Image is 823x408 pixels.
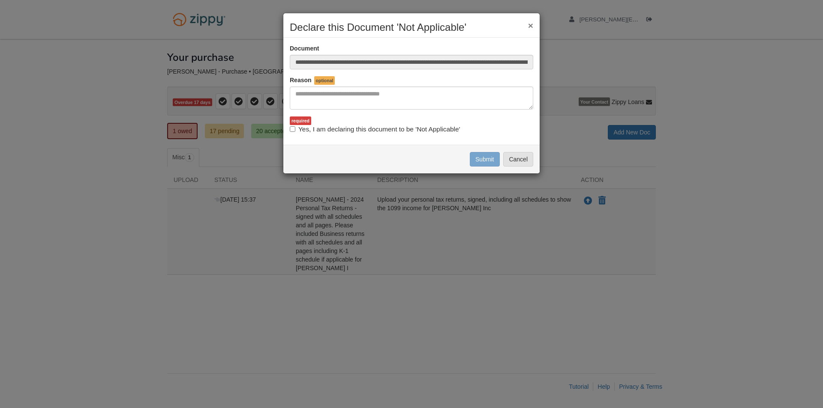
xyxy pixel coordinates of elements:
div: required [290,116,311,125]
label: Yes, I am declaring this document to be 'Not Applicable' [290,125,460,134]
input: Yes, I am declaring this document to be 'Not Applicable' [290,126,295,132]
button: Cancel [503,152,533,167]
h2: Declare this Document 'Not Applicable' [290,22,533,33]
label: Reason [290,76,312,84]
button: Submit [470,152,500,167]
span: optional [314,76,335,85]
button: × [528,21,533,30]
textarea: Reasons Why [290,86,533,110]
label: Document [290,44,319,53]
input: Doc Name [290,55,533,69]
